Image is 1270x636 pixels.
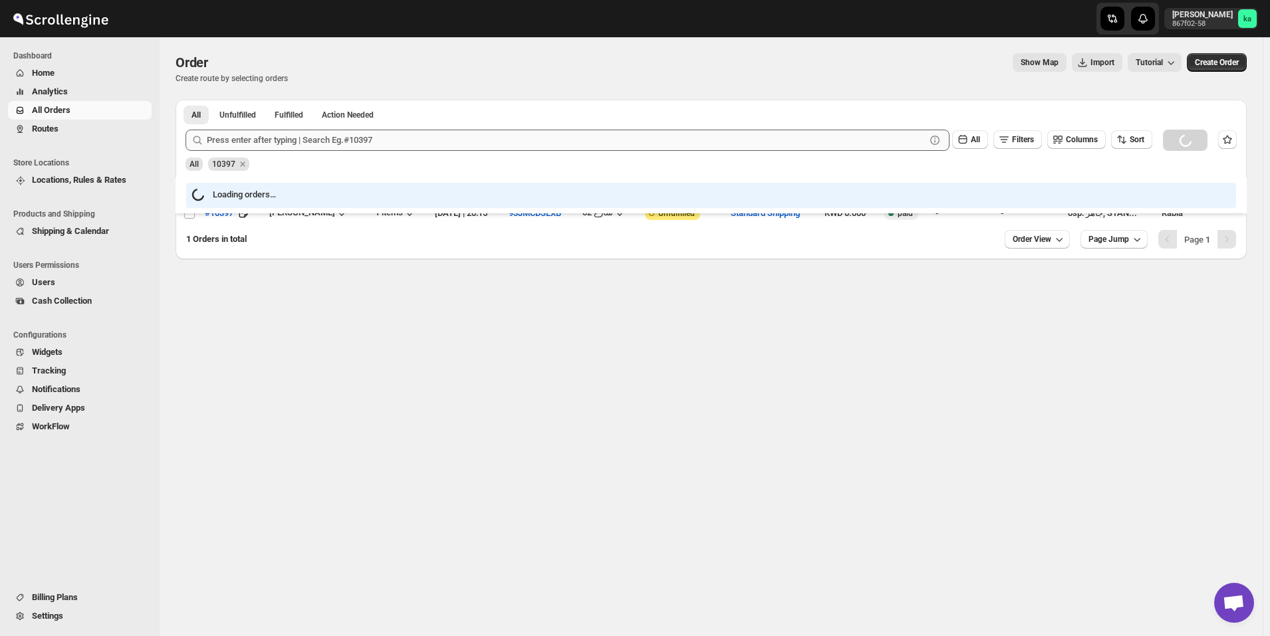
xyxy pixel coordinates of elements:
span: Analytics [32,86,68,96]
span: Unfulfilled [658,208,695,219]
text: ka [1243,15,1251,23]
div: osp: جاهز, STAN... [1068,207,1154,220]
button: Locations, Rules & Rates [8,171,152,189]
button: Tutorial [1128,53,1182,72]
b: 1 [1206,235,1210,245]
button: Analytics [8,82,152,101]
span: 1 Orders in total [186,234,247,244]
span: khaled alrashidi [1238,9,1257,28]
button: Settings [8,607,152,625]
button: All [952,130,988,149]
span: Settings [32,611,63,621]
span: All [971,135,980,144]
nav: Pagination [1158,230,1236,249]
p: [PERSON_NAME] [1172,9,1233,20]
span: Action Needed [322,110,374,120]
span: Widgets [32,347,63,357]
p: Create route by selecting orders [176,73,288,84]
span: WorkFlow [32,421,70,431]
button: Page Jump [1080,230,1148,249]
span: Loading orders… [213,188,276,205]
input: Press enter after typing | Search Eg.#10397 [207,130,926,151]
span: Order [176,54,208,70]
span: Users Permissions [13,260,153,270]
span: Import [1090,57,1114,68]
button: Fulfilled [267,106,311,124]
span: All [190,159,199,169]
button: Import [1072,53,1122,72]
span: Routes [32,124,59,134]
span: Tutorial [1136,58,1163,67]
span: 10397 [212,159,235,169]
button: Delivery Apps [8,399,152,417]
span: Store Locations [13,158,153,168]
button: Columns [1047,130,1106,149]
span: Shipping & Calendar [32,226,109,236]
span: paid [898,208,913,219]
button: User menu [1164,8,1258,29]
span: Configurations [13,330,153,340]
span: #10397 [205,207,233,220]
div: KWD 0.000 [825,207,876,220]
div: Rabia [1162,207,1189,220]
button: Shipping & Calendar [8,222,152,241]
span: Order View [1013,234,1051,245]
span: Page Jump [1088,234,1129,245]
span: Cash Collection [32,296,92,306]
button: Create custom order [1187,53,1247,72]
span: Page [1184,235,1210,245]
div: Open chat [1214,583,1254,623]
button: شارع 32 [582,207,626,221]
button: Sort [1111,130,1152,149]
span: Users [32,277,55,287]
span: Columns [1066,135,1098,144]
span: Tracking [32,366,66,375]
button: Remove 10397 [237,158,249,170]
button: #10397 [197,203,241,224]
span: Notifications [32,384,80,394]
span: Billing Plans [32,592,78,602]
button: Billing Plans [8,588,152,607]
button: Widgets [8,343,152,362]
button: Routes [8,120,152,138]
span: Home [32,68,55,78]
button: Map action label [1013,53,1067,72]
span: Locations, Rules & Rates [32,175,126,185]
button: 1 items [375,207,416,221]
div: - [936,207,993,220]
div: - [1001,207,1060,220]
p: 867f02-58 [1172,20,1233,28]
button: Order View [1005,230,1070,249]
span: Create Order [1195,57,1239,68]
button: Home [8,64,152,82]
button: All [184,106,209,124]
button: Tracking [8,362,152,380]
button: Users [8,273,152,292]
button: WorkFlow [8,417,152,436]
span: All Orders [32,105,70,115]
span: Unfulfilled [219,110,256,120]
button: [PERSON_NAME] [269,207,348,221]
button: Unfulfilled [211,106,264,124]
button: Filters [993,130,1042,149]
span: Fulfilled [275,110,303,120]
img: ScrollEngine [11,2,110,35]
span: Show Map [1021,57,1059,68]
span: All [191,110,201,120]
span: Sort [1130,135,1144,144]
button: Notifications [8,380,152,399]
button: All Orders [8,101,152,120]
span: Delivery Apps [32,403,85,413]
span: Dashboard [13,51,153,61]
span: Products and Shipping [13,209,153,219]
button: Cash Collection [8,292,152,310]
div: [DATE] | 20:15 [435,207,501,220]
span: Filters [1012,135,1034,144]
button: ActionNeeded [314,106,382,124]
